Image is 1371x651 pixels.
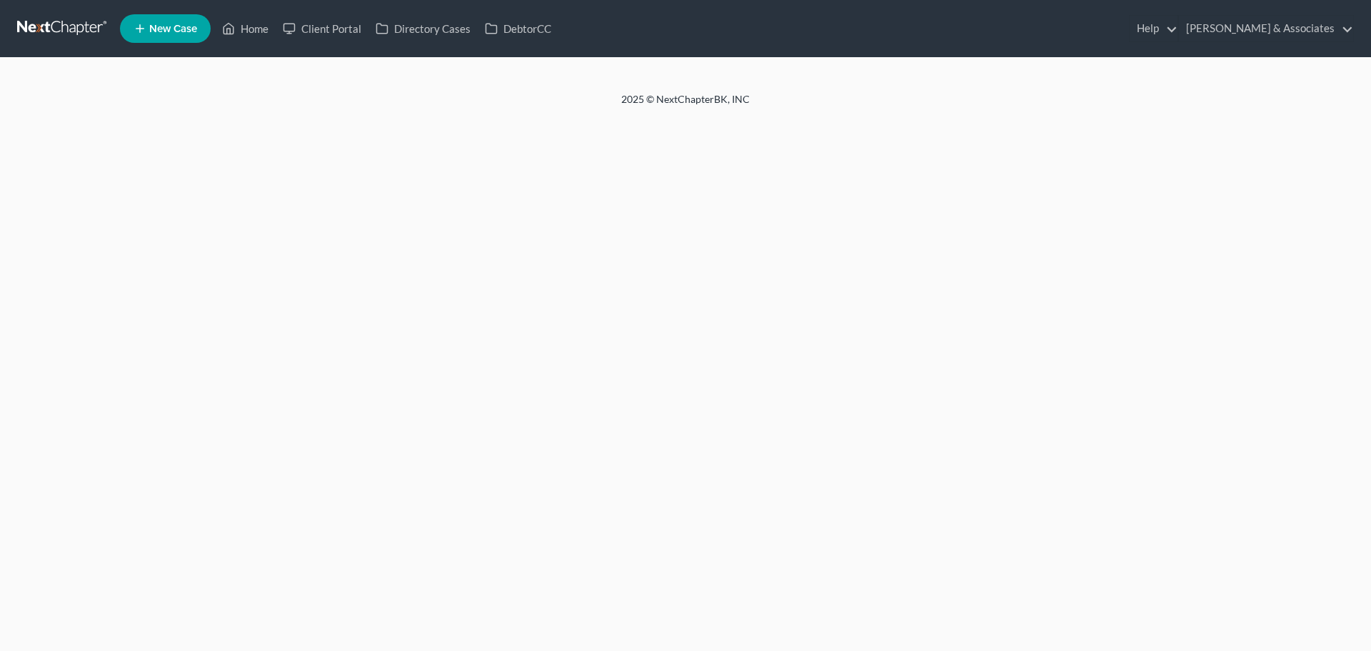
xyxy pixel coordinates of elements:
[368,16,478,41] a: Directory Cases
[276,16,368,41] a: Client Portal
[478,16,558,41] a: DebtorCC
[120,14,211,43] new-legal-case-button: New Case
[215,16,276,41] a: Home
[1179,16,1353,41] a: [PERSON_NAME] & Associates
[278,92,1093,118] div: 2025 © NextChapterBK, INC
[1130,16,1177,41] a: Help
